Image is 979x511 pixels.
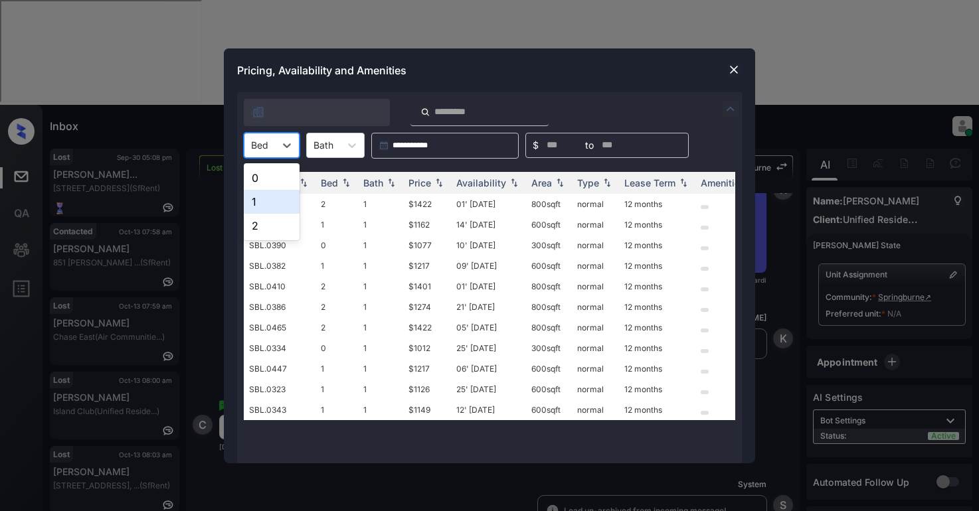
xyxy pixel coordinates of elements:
td: normal [572,358,619,379]
td: 600 sqft [526,379,572,400]
td: normal [572,214,619,235]
td: SBL.0382 [244,256,315,276]
td: $1217 [403,256,451,276]
img: sorting [339,178,353,187]
td: 1 [358,297,403,317]
td: 25' [DATE] [451,338,526,358]
td: SBL.0390 [244,235,315,256]
div: Type [577,177,599,188]
td: SBL.0323 [244,379,315,400]
td: normal [572,297,619,317]
td: 12 months [619,317,695,338]
td: SBL.0334 [244,338,315,358]
td: normal [572,256,619,276]
td: normal [572,276,619,297]
td: SBL.0410 [244,276,315,297]
img: icon-zuma [252,106,265,119]
td: 300 sqft [526,338,572,358]
td: $1422 [403,317,451,338]
td: 1 [358,235,403,256]
td: 1 [358,338,403,358]
td: normal [572,194,619,214]
div: Amenities [701,177,745,188]
img: sorting [677,178,690,187]
td: 600 sqft [526,400,572,420]
td: 1 [315,400,358,420]
td: 600 sqft [526,256,572,276]
td: 1 [358,214,403,235]
td: normal [572,235,619,256]
img: icon-zuma [420,106,430,118]
td: normal [572,400,619,420]
div: 1 [244,190,300,214]
td: 09' [DATE] [451,256,526,276]
td: 21' [DATE] [451,297,526,317]
td: 25' [DATE] [451,379,526,400]
div: Area [531,177,552,188]
td: 01' [DATE] [451,194,526,214]
td: normal [572,317,619,338]
td: 12' [DATE] [451,400,526,420]
td: 1 [358,358,403,379]
img: sorting [553,178,567,187]
img: sorting [385,178,398,187]
img: close [727,63,741,76]
img: sorting [297,178,310,187]
td: $1149 [403,400,451,420]
td: 12 months [619,358,695,379]
td: $1126 [403,379,451,400]
td: 600 sqft [526,214,572,235]
div: Lease Term [624,177,675,188]
span: to [585,138,594,153]
td: $1162 [403,214,451,235]
div: Price [408,177,431,188]
td: 1 [358,256,403,276]
td: 05' [DATE] [451,317,526,338]
td: 12 months [619,400,695,420]
td: SBL.0447 [244,358,315,379]
td: 600 sqft [526,358,572,379]
td: 0 [315,338,358,358]
td: 2 [315,194,358,214]
td: 01' [DATE] [451,276,526,297]
td: 1 [315,379,358,400]
img: icon-zuma [723,101,739,117]
td: 2 [315,297,358,317]
td: 300 sqft [526,235,572,256]
td: $1012 [403,338,451,358]
td: 12 months [619,276,695,297]
td: 1 [358,194,403,214]
td: normal [572,379,619,400]
div: 0 [244,166,300,190]
td: 2 [315,276,358,297]
td: 12 months [619,256,695,276]
td: 14' [DATE] [451,214,526,235]
td: SBL.0386 [244,297,315,317]
span: $ [533,138,539,153]
img: sorting [432,178,446,187]
img: sorting [600,178,614,187]
td: $1401 [403,276,451,297]
img: sorting [507,178,521,187]
td: 1 [315,214,358,235]
td: 1 [358,317,403,338]
td: 10' [DATE] [451,235,526,256]
div: Bed [321,177,338,188]
td: $1217 [403,358,451,379]
td: 12 months [619,214,695,235]
td: 800 sqft [526,317,572,338]
td: 1 [358,400,403,420]
td: 2 [315,317,358,338]
td: $1422 [403,194,451,214]
td: 0 [315,235,358,256]
td: 06' [DATE] [451,358,526,379]
td: 800 sqft [526,194,572,214]
div: Bath [363,177,383,188]
td: SBL.0343 [244,400,315,420]
td: $1274 [403,297,451,317]
td: 800 sqft [526,276,572,297]
div: Availability [456,177,506,188]
td: 1 [358,276,403,297]
td: $1077 [403,235,451,256]
td: 12 months [619,235,695,256]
